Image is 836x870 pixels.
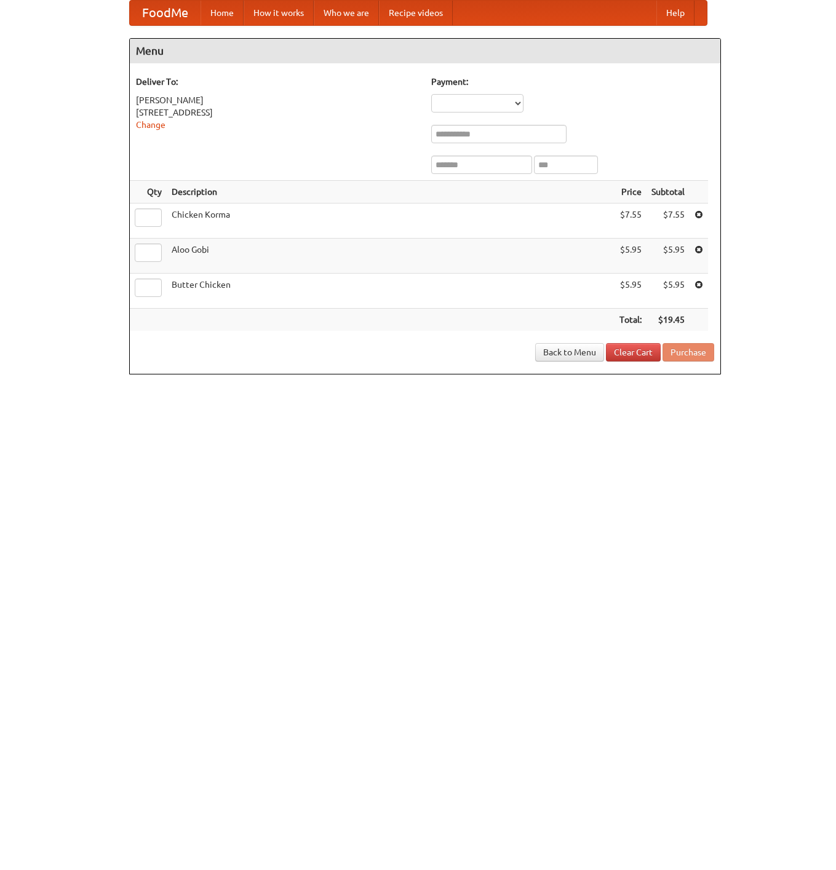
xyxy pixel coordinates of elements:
[136,94,419,106] div: [PERSON_NAME]
[130,39,720,63] h4: Menu
[314,1,379,25] a: Who we are
[647,181,690,204] th: Subtotal
[535,343,604,362] a: Back to Menu
[647,274,690,309] td: $5.95
[130,1,201,25] a: FoodMe
[201,1,244,25] a: Home
[130,181,167,204] th: Qty
[136,106,419,119] div: [STREET_ADDRESS]
[167,239,615,274] td: Aloo Gobi
[615,239,647,274] td: $5.95
[615,309,647,331] th: Total:
[615,274,647,309] td: $5.95
[663,343,714,362] button: Purchase
[606,343,661,362] a: Clear Cart
[136,76,419,88] h5: Deliver To:
[431,76,714,88] h5: Payment:
[647,239,690,274] td: $5.95
[615,181,647,204] th: Price
[656,1,695,25] a: Help
[167,204,615,239] td: Chicken Korma
[136,120,165,130] a: Change
[244,1,314,25] a: How it works
[379,1,453,25] a: Recipe videos
[647,309,690,331] th: $19.45
[167,274,615,309] td: Butter Chicken
[167,181,615,204] th: Description
[615,204,647,239] td: $7.55
[647,204,690,239] td: $7.55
